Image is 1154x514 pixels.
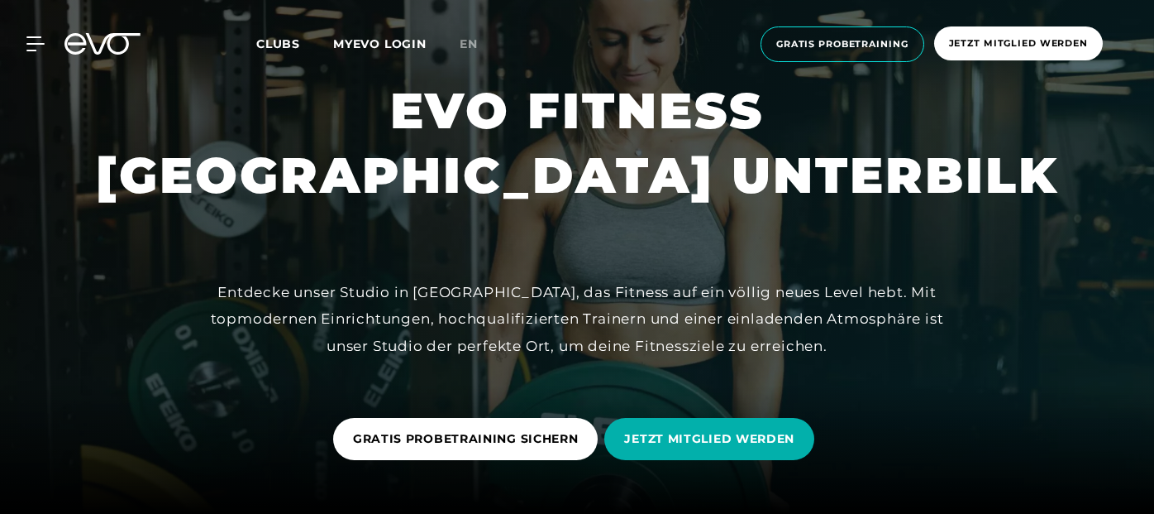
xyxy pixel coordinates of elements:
span: JETZT MITGLIED WERDEN [624,430,794,448]
h1: EVO FITNESS [GEOGRAPHIC_DATA] UNTERBILK [96,79,1059,208]
a: MYEVO LOGIN [333,36,427,51]
span: Jetzt Mitglied werden [949,36,1088,50]
a: Gratis Probetraining [756,26,929,62]
div: Entdecke unser Studio in [GEOGRAPHIC_DATA], das Fitness auf ein völlig neues Level hebt. Mit topm... [205,279,949,359]
a: GRATIS PROBETRAINING SICHERN [333,406,605,473]
a: JETZT MITGLIED WERDEN [604,406,821,473]
span: Clubs [256,36,300,51]
span: en [460,36,478,51]
a: en [460,35,498,54]
span: GRATIS PROBETRAINING SICHERN [353,430,579,448]
a: Jetzt Mitglied werden [929,26,1108,62]
span: Gratis Probetraining [776,37,908,51]
a: Clubs [256,36,333,51]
